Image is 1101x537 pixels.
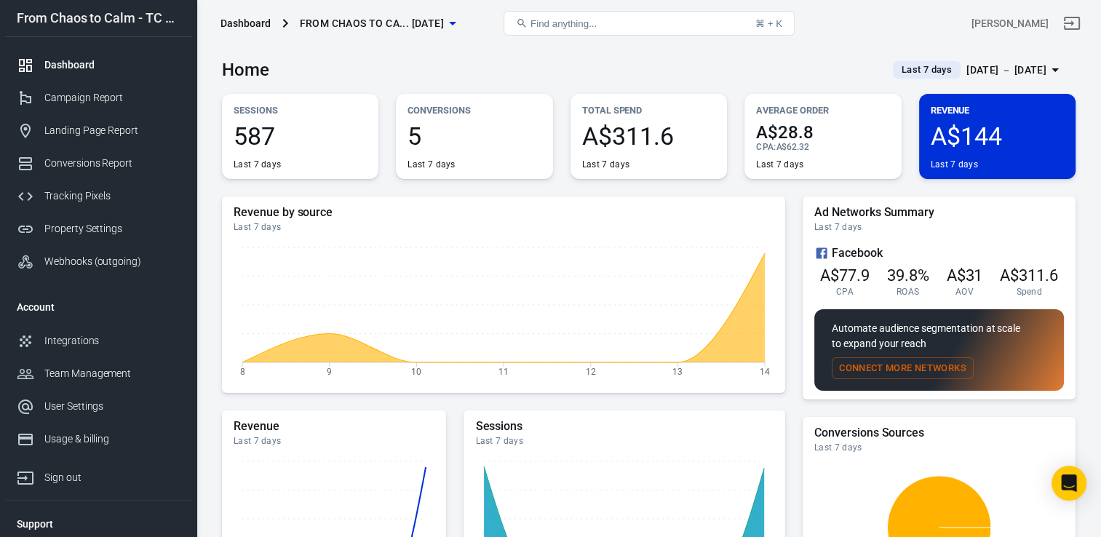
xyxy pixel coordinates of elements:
[5,290,191,325] li: Account
[5,147,191,180] a: Conversions Report
[897,286,919,298] span: ROAS
[971,16,1049,31] div: Account id: ab0l4X6q
[946,266,982,285] span: A$31
[5,357,191,390] a: Team Management
[220,16,271,31] div: Dashboard
[1016,286,1042,298] span: Spend
[5,212,191,245] a: Property Settings
[5,49,191,81] a: Dashboard
[1000,266,1058,285] span: A$311.6
[498,366,509,376] tspan: 11
[5,114,191,147] a: Landing Page Report
[504,11,795,36] button: Find anything...⌘ + K
[44,470,180,485] div: Sign out
[5,12,191,25] div: From Chaos to Calm - TC Checkout [DATE]
[44,333,180,349] div: Integrations
[814,244,829,262] svg: Facebook Ads
[44,57,180,73] div: Dashboard
[44,90,180,106] div: Campaign Report
[966,61,1046,79] div: [DATE] － [DATE]
[234,205,774,220] h5: Revenue by source
[832,357,974,380] button: Connect More Networks
[44,188,180,204] div: Tracking Pixels
[814,205,1064,220] h5: Ad Networks Summary
[776,142,809,152] span: A$62.32
[44,399,180,414] div: User Settings
[820,266,870,285] span: A$77.9
[814,442,1064,453] div: Last 7 days
[44,156,180,171] div: Conversions Report
[234,159,281,170] div: Last 7 days
[44,254,180,269] div: Webhooks (outgoing)
[756,124,889,141] span: A$28.8
[5,180,191,212] a: Tracking Pixels
[5,245,191,278] a: Webhooks (outgoing)
[234,221,774,233] div: Last 7 days
[881,58,1076,82] button: Last 7 days[DATE] － [DATE]
[5,390,191,423] a: User Settings
[475,435,773,447] div: Last 7 days
[294,10,461,37] button: From Chaos to Ca... [DATE]
[5,325,191,357] a: Integrations
[896,63,958,77] span: Last 7 days
[530,18,597,29] span: Find anything...
[234,124,367,148] span: 587
[756,142,776,152] span: CPA :
[411,366,421,376] tspan: 10
[755,18,782,29] div: ⌘ + K
[832,321,1046,351] p: Automate audience segmentation at scale to expand your reach
[931,159,978,170] div: Last 7 days
[586,366,596,376] tspan: 12
[327,366,332,376] tspan: 9
[300,15,444,33] span: From Chaos to Calm - TC Checkout 8.10.25
[760,366,770,376] tspan: 14
[408,159,455,170] div: Last 7 days
[814,426,1064,440] h5: Conversions Sources
[44,221,180,236] div: Property Settings
[1052,466,1086,501] div: Open Intercom Messenger
[814,244,1064,262] div: Facebook
[408,124,541,148] span: 5
[836,286,854,298] span: CPA
[5,423,191,456] a: Usage & billing
[234,419,434,434] h5: Revenue
[5,456,191,494] a: Sign out
[887,266,929,285] span: 39.8%
[234,103,367,118] p: Sessions
[234,435,434,447] div: Last 7 days
[582,159,629,170] div: Last 7 days
[240,366,245,376] tspan: 8
[44,123,180,138] div: Landing Page Report
[931,124,1064,148] span: A$144
[931,103,1064,118] p: Revenue
[5,81,191,114] a: Campaign Report
[672,366,683,376] tspan: 13
[756,159,803,170] div: Last 7 days
[582,103,715,118] p: Total Spend
[408,103,541,118] p: Conversions
[955,286,974,298] span: AOV
[475,419,773,434] h5: Sessions
[814,221,1064,233] div: Last 7 days
[44,431,180,447] div: Usage & billing
[582,124,715,148] span: A$311.6
[756,103,889,118] p: Average Order
[1054,6,1089,41] a: Sign out
[222,60,269,80] h3: Home
[44,366,180,381] div: Team Management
